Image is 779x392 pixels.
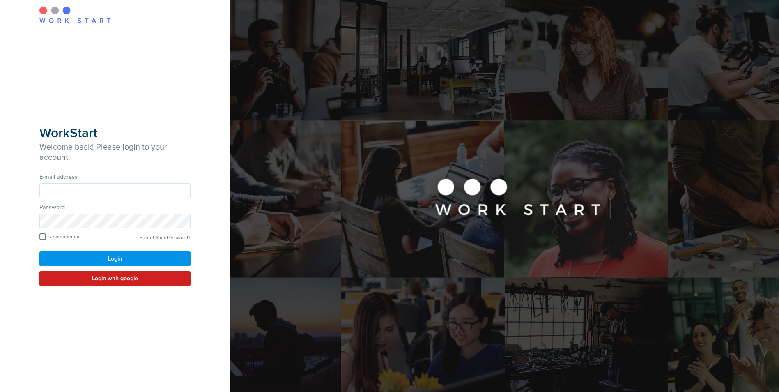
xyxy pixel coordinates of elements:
label: E-mail address [39,173,191,182]
h1: WorkStart [39,126,191,141]
button: Login with google [39,271,191,286]
h2: Welcome back! Please login to your account. [39,142,191,163]
button: Login [39,251,191,266]
a: Forgot Your Password? [140,234,191,241]
img: Workstart Logo [39,7,111,23]
span: Remember me [48,234,81,240]
label: Password [39,203,191,212]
